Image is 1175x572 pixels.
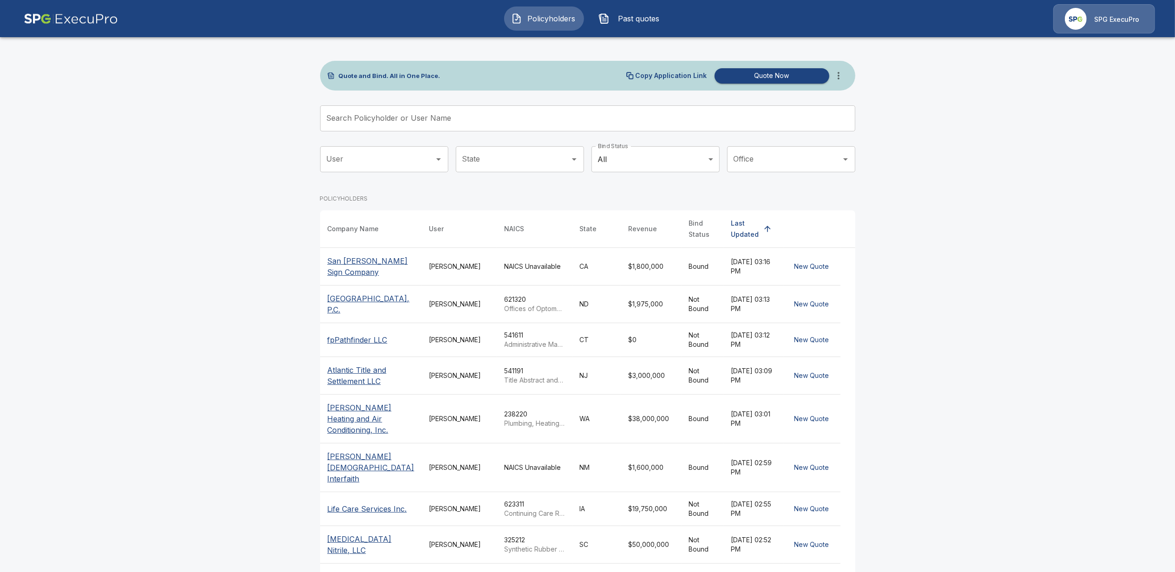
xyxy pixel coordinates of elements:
[621,323,682,357] td: $0
[682,323,724,357] td: Not Bound
[621,395,682,443] td: $38,000,000
[429,414,490,423] div: [PERSON_NAME]
[591,146,720,172] div: All
[429,299,490,309] div: [PERSON_NAME]
[24,4,118,33] img: AA Logo
[572,492,621,526] td: IA
[505,366,565,385] div: 541191
[791,500,833,518] button: New Quote
[724,526,783,564] td: [DATE] 02:52 PM
[724,395,783,443] td: [DATE] 03:01 PM
[505,340,565,349] p: Administrative Management and General Management Consulting Services
[328,503,407,514] p: Life Care Services Inc.
[598,142,628,150] label: Bind Status
[505,295,565,313] div: 621320
[1094,15,1139,24] p: SPG ExecuPro
[682,248,724,286] td: Bound
[724,248,783,286] td: [DATE] 03:16 PM
[791,367,833,384] button: New Quote
[791,258,833,275] button: New Quote
[505,545,565,554] p: Synthetic Rubber Manufacturing
[429,262,490,271] div: [PERSON_NAME]
[682,210,724,248] th: Bind Status
[580,223,597,234] div: State
[711,68,829,84] a: Quote Now
[339,73,440,79] p: Quote and Bind. All in One Place.
[497,248,572,286] td: NAICS Unavailable
[511,13,522,24] img: Policyholders Icon
[429,371,490,380] div: [PERSON_NAME]
[791,536,833,553] button: New Quote
[724,323,783,357] td: [DATE] 03:12 PM
[621,526,682,564] td: $50,000,000
[724,357,783,395] td: [DATE] 03:09 PM
[497,443,572,492] td: NAICS Unavailable
[505,500,565,518] div: 623311
[505,223,525,234] div: NAICS
[724,443,783,492] td: [DATE] 02:59 PM
[504,6,584,31] button: Policyholders IconPolicyholders
[1065,8,1087,30] img: Agency Icon
[682,443,724,492] td: Bound
[613,13,664,24] span: Past quotes
[328,533,414,556] p: [MEDICAL_DATA] Nitrile, LLC
[1053,4,1155,33] a: Agency IconSPG ExecuPro
[572,286,621,323] td: ND
[629,223,657,234] div: Revenue
[572,323,621,357] td: CT
[715,68,829,84] button: Quote Now
[505,419,565,428] p: Plumbing, Heating, and Air-Conditioning Contractors
[328,334,387,345] p: fpPathfinder LLC
[682,492,724,526] td: Not Bound
[621,492,682,526] td: $19,750,000
[724,492,783,526] td: [DATE] 02:55 PM
[328,255,414,278] p: San [PERSON_NAME] Sign Company
[328,293,414,315] p: [GEOGRAPHIC_DATA], P.C.
[572,248,621,286] td: CA
[572,526,621,564] td: SC
[682,357,724,395] td: Not Bound
[572,443,621,492] td: NM
[328,402,414,435] p: [PERSON_NAME] Heating and Air Conditioning, Inc.
[432,153,445,166] button: Open
[505,304,565,313] p: Offices of Optometrists
[526,13,577,24] span: Policyholders
[568,153,581,166] button: Open
[505,409,565,428] div: 238220
[621,248,682,286] td: $1,800,000
[791,296,833,313] button: New Quote
[505,331,565,349] div: 541611
[328,364,414,387] p: Atlantic Title and Settlement LLC
[572,357,621,395] td: NJ
[682,286,724,323] td: Not Bound
[429,463,490,472] div: [PERSON_NAME]
[791,459,833,476] button: New Quote
[682,395,724,443] td: Bound
[829,66,848,85] button: more
[636,72,707,79] p: Copy Application Link
[429,540,490,549] div: [PERSON_NAME]
[791,331,833,349] button: New Quote
[731,218,759,240] div: Last Updated
[621,357,682,395] td: $3,000,000
[591,6,671,31] button: Past quotes IconPast quotes
[791,410,833,428] button: New Quote
[328,451,414,484] p: [PERSON_NAME][DEMOGRAPHIC_DATA] Interfaith
[320,195,368,203] p: POLICYHOLDERS
[505,509,565,518] p: Continuing Care Retirement Communities
[429,504,490,513] div: [PERSON_NAME]
[682,526,724,564] td: Not Bound
[839,153,852,166] button: Open
[621,443,682,492] td: $1,600,000
[505,535,565,554] div: 325212
[328,223,379,234] div: Company Name
[621,286,682,323] td: $1,975,000
[724,286,783,323] td: [DATE] 03:13 PM
[429,335,490,344] div: [PERSON_NAME]
[505,376,565,385] p: Title Abstract and Settlement Offices
[429,223,444,234] div: User
[572,395,621,443] td: WA
[598,13,610,24] img: Past quotes Icon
